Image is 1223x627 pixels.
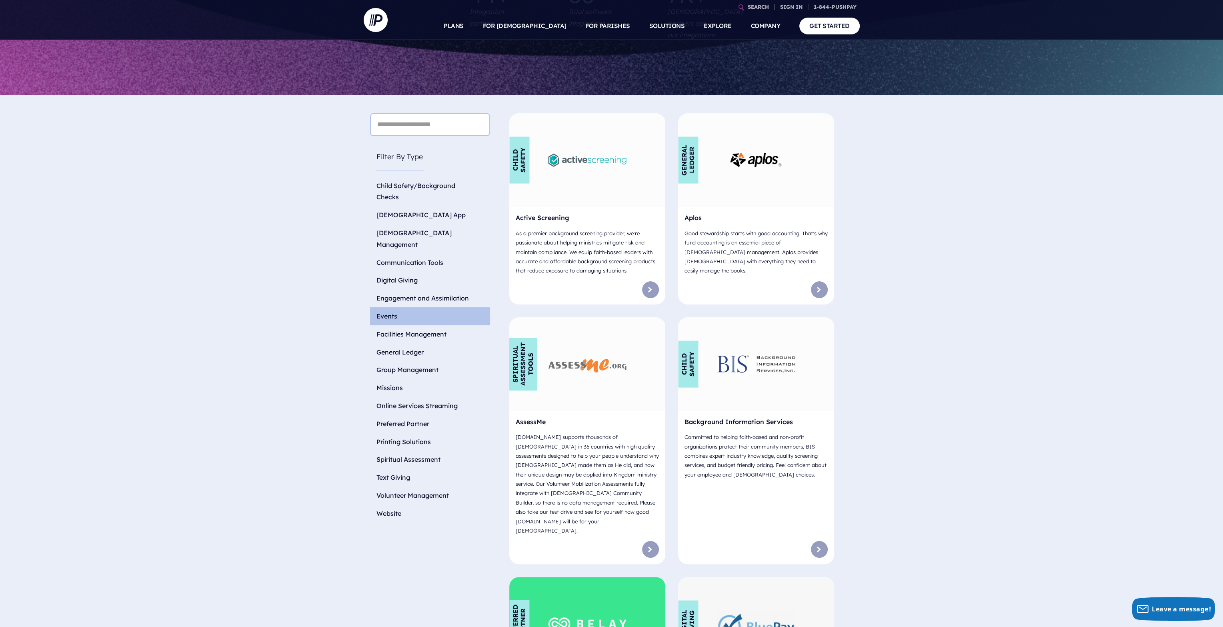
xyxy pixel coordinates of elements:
a: GET STARTED [799,18,860,34]
li: Communication Tools [370,254,490,272]
img: Background Information Services - Logo [717,355,795,373]
h6: Aplos [685,213,828,225]
a: PLANS [444,12,464,40]
li: Website [370,505,490,523]
li: Child Safety/Background Checks [370,177,490,206]
a: FOR [DEMOGRAPHIC_DATA] [483,12,566,40]
h6: Background Information Services [685,417,828,429]
li: Volunteer Management [370,487,490,505]
p: Committed to helping faith-based and non-profit organizations protect their community members, BI... [685,429,828,483]
a: SOLUTIONS [649,12,685,40]
li: Online Services Streaming [370,397,490,415]
img: Active Screening - Logo [548,154,626,166]
li: Preferred Partner [370,415,490,433]
h6: AssessMe [516,417,659,429]
li: Facilities Management [370,325,490,343]
div: General Ledger [678,137,698,184]
span: Leave a message! [1152,605,1211,613]
img: Aplos - Logo [730,153,782,167]
li: [DEMOGRAPHIC_DATA] Management [370,224,490,254]
div: Child Safety [678,341,698,387]
li: Printing Solutions [370,433,490,451]
p: As a premier background screening provider, we're passionate about helping ministries mitigate ri... [516,226,659,279]
div: Spiritual Assessment Tools [509,338,537,391]
li: Digital Giving [370,271,490,289]
li: Text Giving [370,469,490,487]
h6: Active Screening [516,213,659,225]
a: EXPLORE [704,12,732,40]
img: AssessMe - Logo [548,356,626,373]
a: FOR PARISHES [586,12,630,40]
li: Spiritual Assessment [370,451,490,469]
div: Child Safety [509,137,529,184]
a: COMPANY [751,12,781,40]
h5: Filter By Type [370,144,490,176]
button: Leave a message! [1132,597,1215,621]
li: Engagement and Assimilation [370,289,490,307]
li: Group Management [370,361,490,379]
li: General Ledger [370,343,490,361]
p: [DOMAIN_NAME] supports thousands of [DEMOGRAPHIC_DATA] in 36 countries with high quality assessme... [516,429,659,539]
li: Events [370,307,490,325]
li: Missions [370,379,490,397]
li: [DEMOGRAPHIC_DATA] App [370,206,490,224]
p: Good stewardship starts with good accounting. That's why fund accounting is an essential piece of... [685,226,828,279]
